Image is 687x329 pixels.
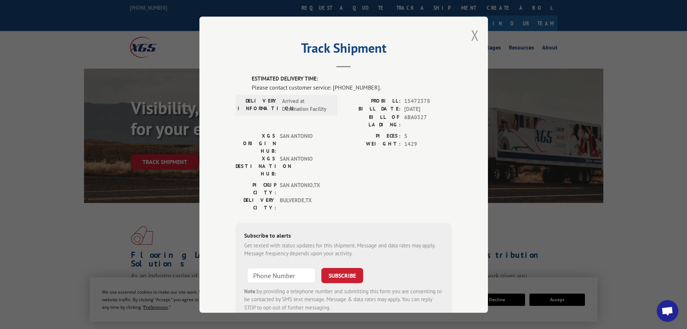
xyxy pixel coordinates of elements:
[344,140,401,148] label: WEIGHT:
[252,75,452,83] label: ESTIMATED DELIVERY TIME:
[404,97,452,105] span: 15472378
[280,155,329,177] span: SAN ANTONIO
[344,132,401,140] label: PIECES:
[657,300,678,322] div: Open chat
[244,287,443,312] div: by providing a telephone number and submitting this form you are consenting to be contacted by SM...
[238,97,278,113] label: DELIVERY INFORMATION:
[404,113,452,128] span: 6BA0327
[404,140,452,148] span: 1429
[404,105,452,113] span: [DATE]
[344,97,401,105] label: PROBILL:
[235,155,276,177] label: XGS DESTINATION HUB:
[244,231,443,241] div: Subscribe to alerts
[235,181,276,196] label: PICKUP CITY:
[344,113,401,128] label: BILL OF LADING:
[247,268,316,283] input: Phone Number
[235,196,276,211] label: DELIVERY CITY:
[471,26,479,45] button: Close modal
[404,132,452,140] span: 5
[321,268,363,283] button: SUBSCRIBE
[235,132,276,155] label: XGS ORIGIN HUB:
[252,83,452,91] div: Please contact customer service: [PHONE_NUMBER].
[280,181,329,196] span: SAN ANTONIO , TX
[244,287,257,294] strong: Note:
[280,196,329,211] span: BULVERDE , TX
[244,241,443,257] div: Get texted with status updates for this shipment. Message and data rates may apply. Message frequ...
[282,97,331,113] span: Arrived at Destination Facility
[280,132,329,155] span: SAN ANTONIO
[344,105,401,113] label: BILL DATE:
[235,43,452,57] h2: Track Shipment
